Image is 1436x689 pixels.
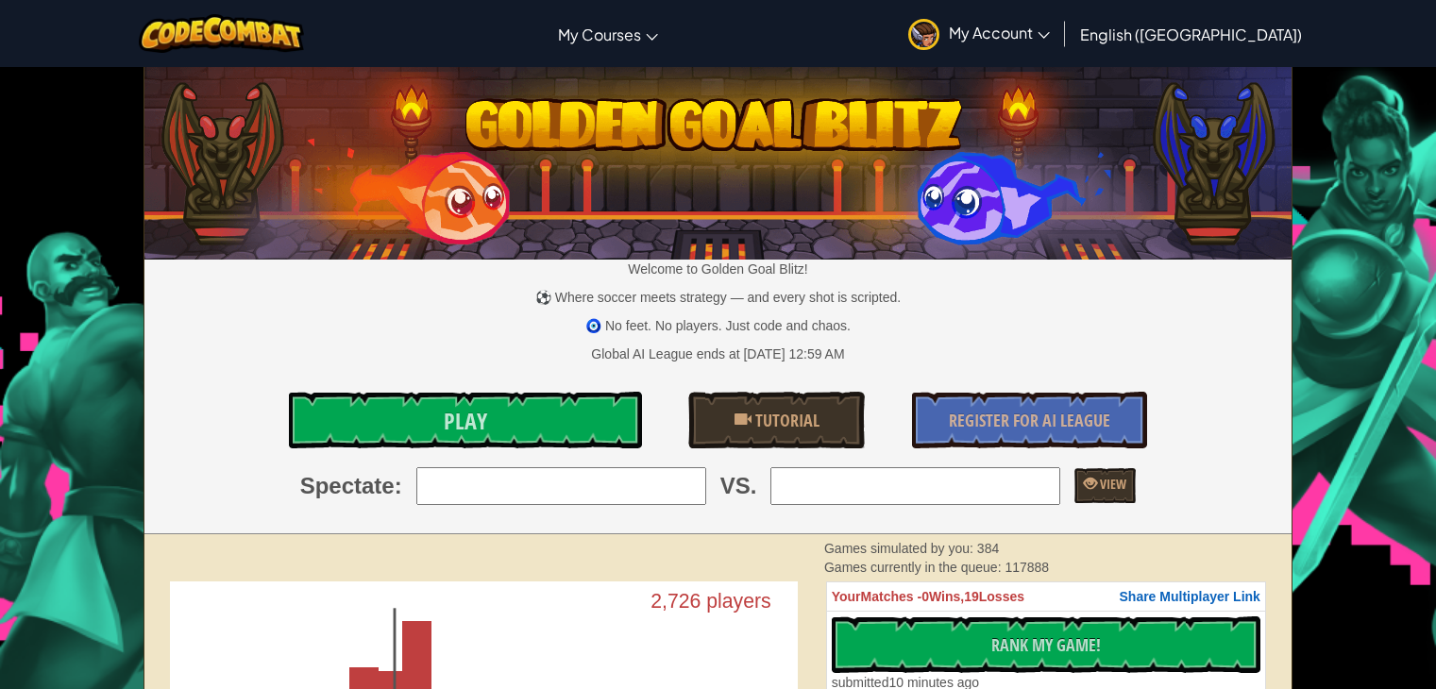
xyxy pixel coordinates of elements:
[549,8,667,59] a: My Courses
[144,260,1292,278] p: Welcome to Golden Goal Blitz!
[1080,25,1302,44] span: English ([GEOGRAPHIC_DATA])
[139,14,304,53] img: CodeCombat logo
[979,589,1024,604] span: Losses
[824,541,977,556] span: Games simulated by you:
[899,4,1059,63] a: My Account
[752,409,819,432] span: Tutorial
[1071,8,1311,59] a: English ([GEOGRAPHIC_DATA])
[558,25,641,44] span: My Courses
[912,392,1147,448] a: Register for AI League
[591,344,844,363] div: Global AI League ends at [DATE] 12:59 AM
[1097,475,1126,493] span: View
[824,560,1005,575] span: Games currently in the queue:
[144,59,1292,260] img: Golden Goal
[144,288,1292,307] p: ⚽ Where soccer meets strategy — and every shot is scripted.
[949,23,1050,42] span: My Account
[991,633,1101,657] span: Rank My Game!
[650,590,770,613] text: 2,726 players
[826,582,1265,612] th: 0 19
[908,19,939,50] img: avatar
[929,589,964,604] span: Wins,
[1005,560,1049,575] span: 117888
[144,316,1292,335] p: 🧿 No feet. No players. Just code and chaos.
[832,589,861,604] span: Your
[861,589,922,604] span: Matches -
[1120,589,1260,604] span: Share Multiplayer Link
[720,470,757,502] span: VS.
[688,392,865,448] a: Tutorial
[949,409,1110,432] span: Register for AI League
[444,406,487,436] span: Play
[300,470,395,502] span: Spectate
[832,616,1260,673] button: Rank My Game!
[977,541,999,556] span: 384
[395,470,402,502] span: :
